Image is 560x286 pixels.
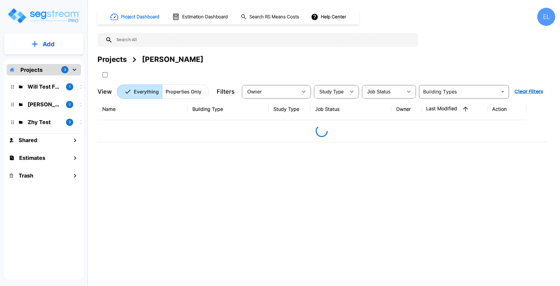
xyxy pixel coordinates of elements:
p: Filters [217,87,235,96]
h1: Search RS Means Costs [249,14,299,20]
div: [PERSON_NAME] [142,54,203,65]
button: Project Dashboard [108,10,163,23]
input: Search All [113,33,415,47]
button: Open [498,87,507,96]
div: Select [243,83,298,100]
p: Add [43,40,55,49]
th: Job Status [310,98,391,120]
th: Last Modified [421,98,487,120]
h1: Shared [19,136,37,144]
th: Name [98,98,188,120]
div: Select [315,83,346,100]
button: Clear Filters [512,86,546,98]
p: Zhy Test [28,118,61,126]
p: Properties Only [166,88,201,95]
p: 3 [64,67,66,72]
div: EL [537,8,555,26]
button: Help Center [310,11,348,23]
th: Action [487,98,526,120]
p: 1 [69,84,71,89]
th: Building Type [188,98,269,120]
div: Projects [98,54,127,65]
h1: Estimates [19,154,45,162]
p: Everything [134,88,159,95]
h1: Trash [19,172,33,180]
button: Search RS Means Costs [238,11,303,23]
p: QA Emmanuel [28,100,61,108]
button: SelectAll [99,69,111,81]
p: 2 [69,102,71,107]
th: Owner [391,98,421,120]
p: 3 [69,120,71,125]
span: Job Status [367,89,390,94]
div: Select [363,83,403,100]
h1: Estimation Dashboard [182,14,228,20]
button: Everything [117,84,162,99]
th: Study Type [269,98,310,120]
p: View [98,87,112,96]
span: Owner [247,89,262,94]
span: Study Type [319,89,344,94]
div: Platform [117,84,209,99]
h1: Project Dashboard [121,14,159,20]
button: Properties Only [162,84,209,99]
button: Add [4,35,83,53]
button: Estimation Dashboard [170,11,231,23]
input: Building Types [421,87,497,96]
p: Projects [20,66,43,74]
img: Logo [7,7,80,24]
p: Will Test Folder [28,83,61,91]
